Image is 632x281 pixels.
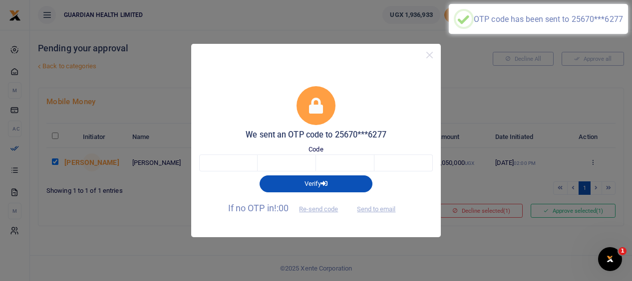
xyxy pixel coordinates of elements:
[619,247,627,255] span: 1
[474,14,623,24] div: OTP code has been sent to 25670***6277
[309,144,323,154] label: Code
[260,175,372,192] button: Verify
[199,130,433,140] h5: We sent an OTP code to 25670***6277
[598,247,622,271] iframe: Intercom live chat
[274,203,289,213] span: !:00
[422,48,437,62] button: Close
[228,203,347,213] span: If no OTP in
